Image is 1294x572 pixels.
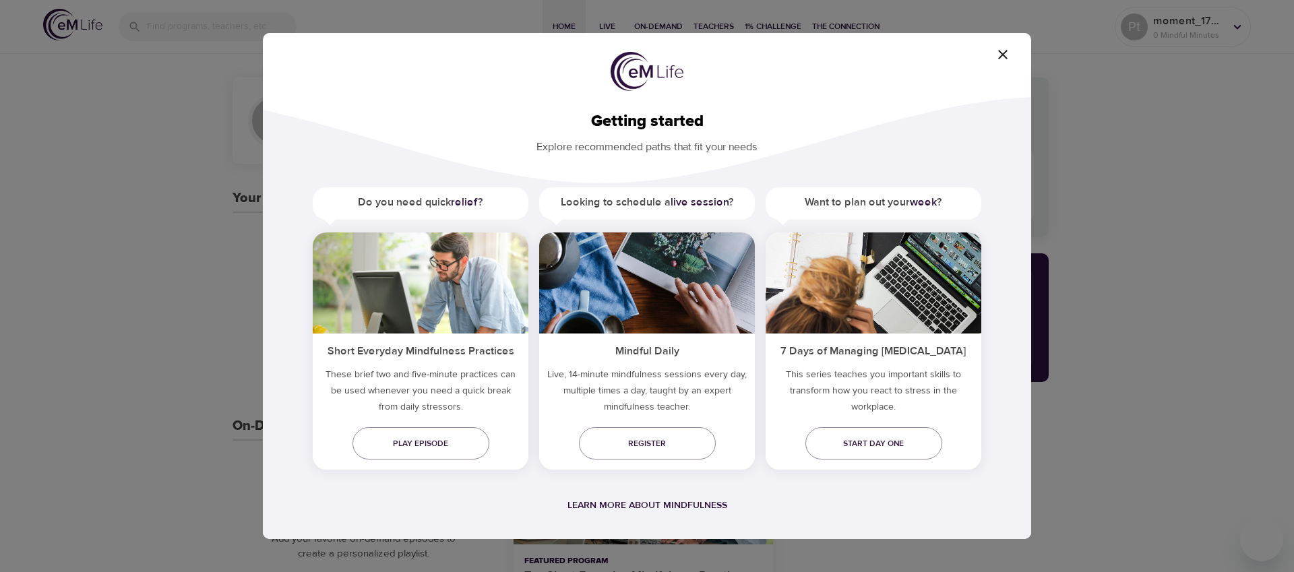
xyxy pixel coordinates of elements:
h5: 7 Days of Managing [MEDICAL_DATA] [766,333,981,367]
a: relief [451,195,478,209]
a: live session [671,195,729,209]
span: Register [590,437,705,451]
a: Learn more about mindfulness [567,499,727,511]
h5: These brief two and five-minute practices can be used whenever you need a quick break from daily ... [313,367,528,420]
h5: Want to plan out your ? [766,187,981,218]
h5: Looking to schedule a ? [539,187,755,218]
h5: Do you need quick ? [313,187,528,218]
a: Register [579,427,716,459]
span: Start day one [816,437,931,451]
p: Explore recommended paths that fit your needs [284,131,1010,155]
p: Live, 14-minute mindfulness sessions every day, multiple times a day, taught by an expert mindful... [539,367,755,420]
p: This series teaches you important skills to transform how you react to stress in the workplace. [766,367,981,420]
a: Start day one [805,427,942,459]
h5: Mindful Daily [539,333,755,367]
a: week [910,195,937,209]
h5: Short Everyday Mindfulness Practices [313,333,528,367]
a: Play episode [352,427,489,459]
h2: Getting started [284,112,1010,131]
span: Play episode [363,437,479,451]
img: ims [766,232,981,333]
img: ims [313,232,528,333]
img: ims [539,232,755,333]
img: logo [611,52,683,91]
